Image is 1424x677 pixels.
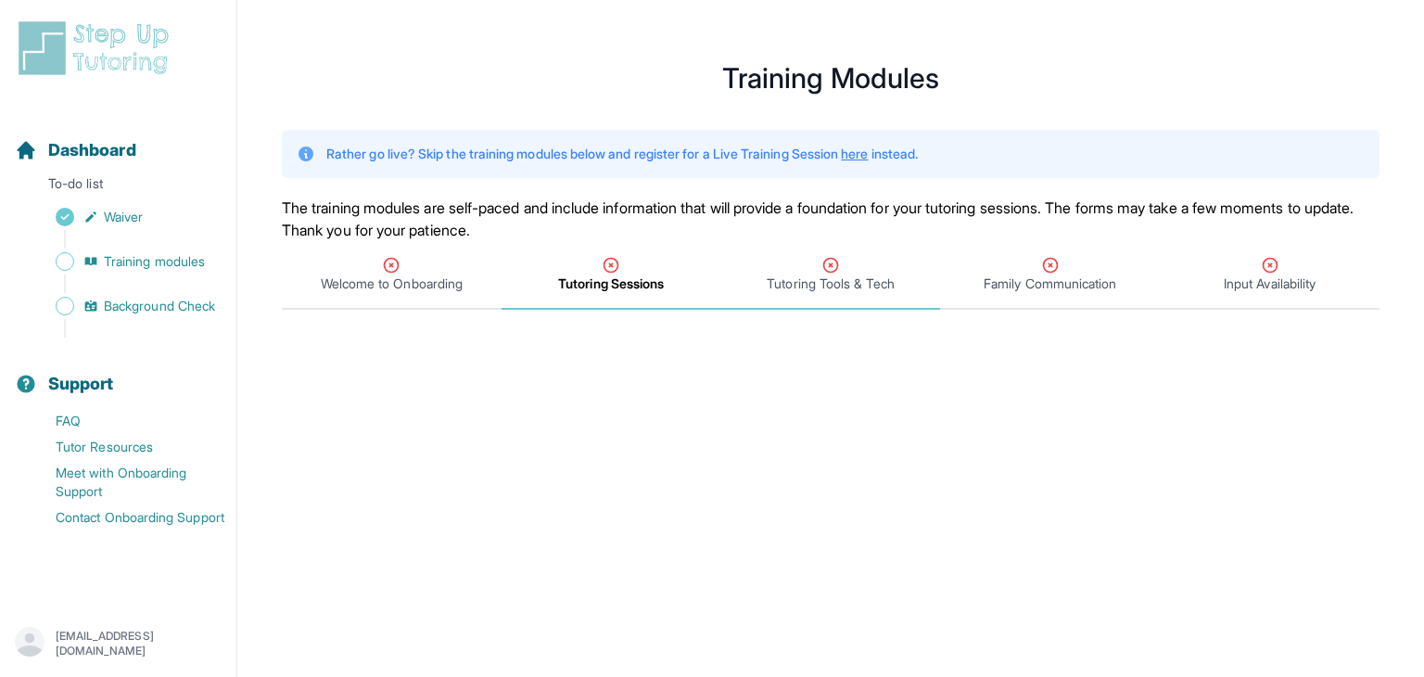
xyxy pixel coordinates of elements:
nav: Tabs [282,241,1379,310]
h1: Training Modules [282,67,1379,89]
span: Dashboard [48,137,136,163]
a: Meet with Onboarding Support [15,460,236,505]
span: Background Check [104,297,215,315]
p: The training modules are self-paced and include information that will provide a foundation for yo... [282,197,1379,241]
a: Dashboard [15,137,136,163]
a: here [841,146,868,161]
a: Waiver [15,204,236,230]
span: Input Availability [1224,275,1316,293]
span: Tutoring Sessions [558,275,664,293]
a: Training modules [15,249,236,275]
a: FAQ [15,408,236,434]
span: Family Communication [984,275,1116,293]
button: Support [7,341,229,404]
p: Rather go live? Skip the training modules below and register for a Live Training Session instead. [326,145,918,163]
img: logo [15,19,180,78]
p: To-do list [7,174,229,200]
button: Dashboard [7,108,229,171]
span: Support [48,371,114,397]
span: Waiver [104,208,143,226]
a: Tutor Resources [15,434,236,460]
a: Contact Onboarding Support [15,505,236,530]
button: [EMAIL_ADDRESS][DOMAIN_NAME] [15,627,222,660]
span: Welcome to Onboarding [321,275,463,293]
span: Tutoring Tools & Tech [767,275,894,293]
p: [EMAIL_ADDRESS][DOMAIN_NAME] [56,629,222,658]
a: Background Check [15,293,236,319]
span: Training modules [104,252,205,271]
